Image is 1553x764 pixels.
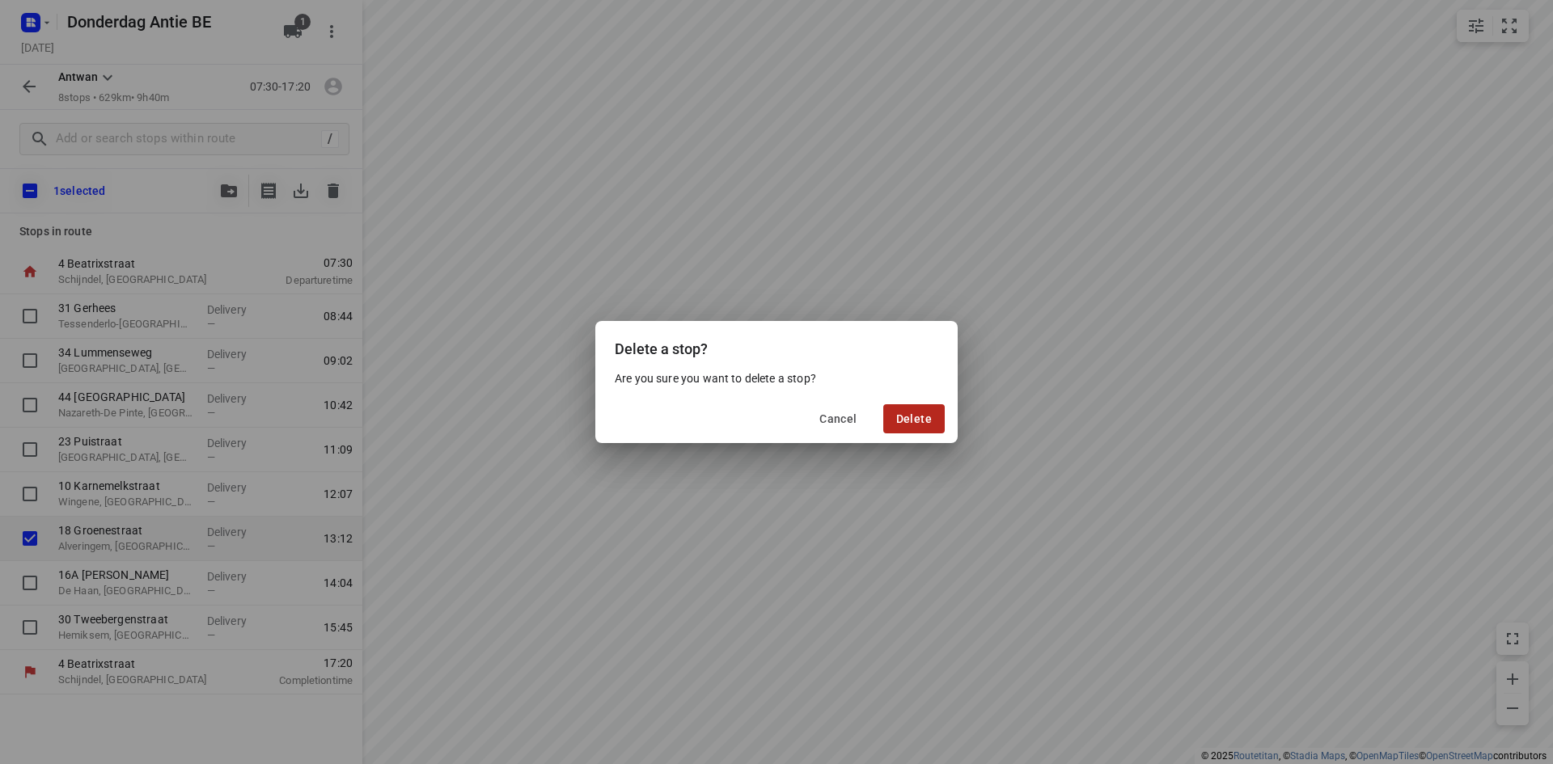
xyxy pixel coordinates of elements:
[896,412,932,425] span: Delete
[819,412,857,425] span: Cancel
[806,404,870,433] button: Cancel
[595,321,958,370] div: Delete a stop?
[883,404,945,433] button: Delete
[615,370,938,386] p: Are you sure you want to delete a stop?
